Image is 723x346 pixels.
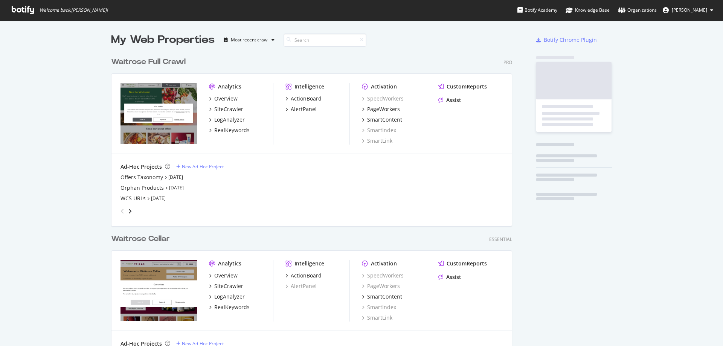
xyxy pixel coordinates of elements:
[209,272,238,279] a: Overview
[214,105,243,113] div: SiteCrawler
[438,260,487,267] a: CustomReports
[214,127,250,134] div: RealKeywords
[120,260,197,321] img: waitrosecellar.com
[285,105,317,113] a: AlertPanel
[362,116,402,123] a: SmartContent
[291,272,322,279] div: ActionBoard
[151,195,166,201] a: [DATE]
[362,137,392,145] a: SmartLink
[218,83,241,90] div: Analytics
[438,273,461,281] a: Assist
[117,205,127,217] div: angle-left
[182,163,224,170] div: New Ad-Hoc Project
[291,105,317,113] div: AlertPanel
[294,260,324,267] div: Intelligence
[536,36,597,44] a: Botify Chrome Plugin
[438,83,487,90] a: CustomReports
[544,36,597,44] div: Botify Chrome Plugin
[566,6,610,14] div: Knowledge Base
[111,56,189,67] a: Waitrose Full Crawl
[214,116,245,123] div: LogAnalyzer
[285,282,317,290] a: AlertPanel
[120,184,164,192] a: Orphan Products
[438,96,461,104] a: Assist
[176,163,224,170] a: New Ad-Hoc Project
[371,83,397,90] div: Activation
[209,303,250,311] a: RealKeywords
[231,38,268,42] div: Most recent crawl
[120,83,197,144] img: www.waitrose.com
[209,95,238,102] a: Overview
[111,233,173,244] a: Waitrose Cellar
[209,127,250,134] a: RealKeywords
[657,4,719,16] button: [PERSON_NAME]
[218,260,241,267] div: Analytics
[446,273,461,281] div: Assist
[367,293,402,300] div: SmartContent
[294,83,324,90] div: Intelligence
[285,272,322,279] a: ActionBoard
[40,7,108,13] span: Welcome back, [PERSON_NAME] !
[446,96,461,104] div: Assist
[362,282,400,290] a: PageWorkers
[214,282,243,290] div: SiteCrawler
[111,56,186,67] div: Waitrose Full Crawl
[362,272,404,279] a: SpeedWorkers
[284,34,366,47] input: Search
[447,260,487,267] div: CustomReports
[362,314,392,322] a: SmartLink
[111,233,170,244] div: Waitrose Cellar
[517,6,557,14] div: Botify Academy
[447,83,487,90] div: CustomReports
[362,293,402,300] a: SmartContent
[221,34,278,46] button: Most recent crawl
[214,95,238,102] div: Overview
[672,7,707,13] span: Phil McDonald
[209,116,245,123] a: LogAnalyzer
[209,105,243,113] a: SiteCrawler
[209,282,243,290] a: SiteCrawler
[285,95,322,102] a: ActionBoard
[362,95,404,102] a: SpeedWorkers
[362,105,400,113] a: PageWorkers
[214,303,250,311] div: RealKeywords
[127,207,133,215] div: angle-right
[367,116,402,123] div: SmartContent
[367,105,400,113] div: PageWorkers
[362,303,396,311] a: SmartIndex
[291,95,322,102] div: ActionBoard
[489,236,512,242] div: Essential
[111,32,215,47] div: My Web Properties
[362,127,396,134] a: SmartIndex
[120,163,162,171] div: Ad-Hoc Projects
[214,293,245,300] div: LogAnalyzer
[371,260,397,267] div: Activation
[209,293,245,300] a: LogAnalyzer
[120,195,146,202] a: WCS URLs
[168,174,183,180] a: [DATE]
[120,174,163,181] a: Offers Taxonomy
[503,59,512,66] div: Pro
[618,6,657,14] div: Organizations
[169,184,184,191] a: [DATE]
[214,272,238,279] div: Overview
